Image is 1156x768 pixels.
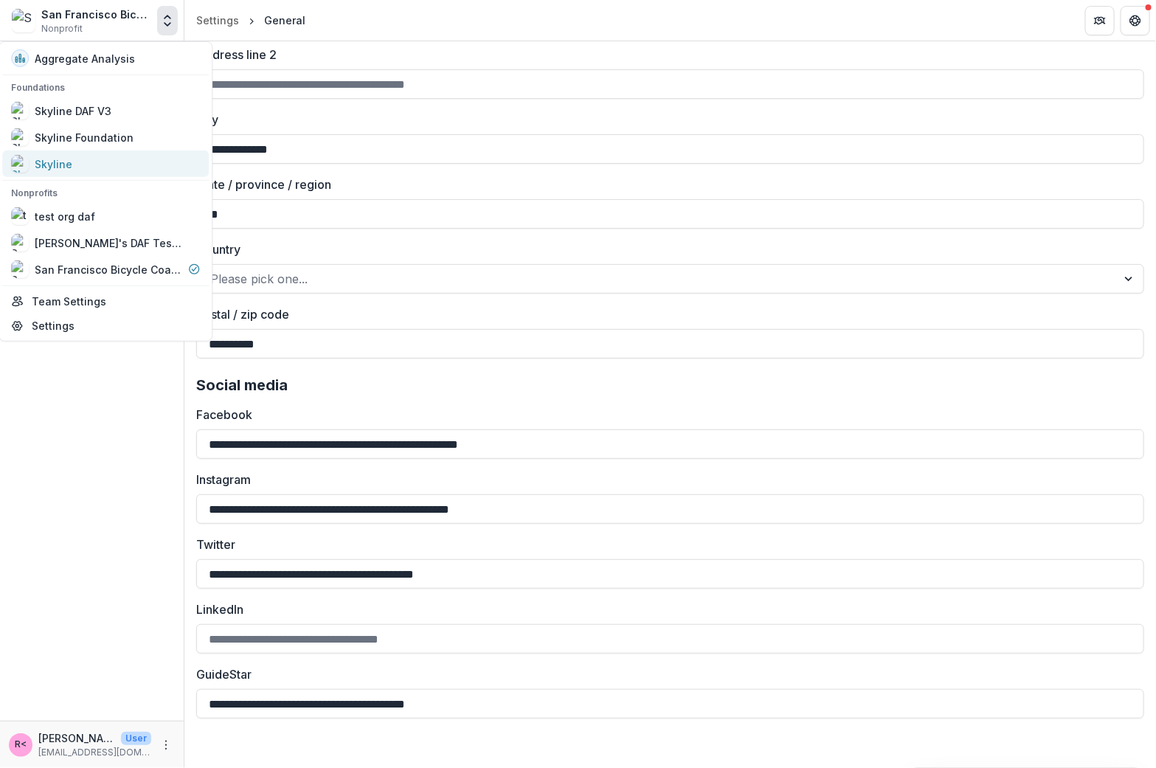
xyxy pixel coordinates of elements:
div: General [264,13,305,28]
label: Address line 2 [196,46,1135,63]
label: Country [196,241,1135,258]
nav: breadcrumb [190,10,311,31]
button: Get Help [1121,6,1150,35]
div: Rose Brookhouse <rose@skylinefoundation.org> [15,740,27,750]
label: Twitter [196,536,1135,553]
label: GuideStar [196,665,1135,683]
button: Partners [1085,6,1115,35]
h2: Social media [196,376,1144,394]
p: [EMAIL_ADDRESS][DOMAIN_NAME] [38,746,151,759]
a: Settings [190,10,245,31]
p: [PERSON_NAME] <[PERSON_NAME][EMAIL_ADDRESS][DOMAIN_NAME]> [38,730,115,746]
span: Nonprofit [41,22,83,35]
label: State / province / region [196,176,1135,193]
img: San Francisco Bicycle Coalition [12,9,35,32]
div: Settings [196,13,239,28]
button: More [157,736,175,754]
button: Open entity switcher [157,6,178,35]
p: User [121,732,151,745]
label: Facebook [196,406,1135,423]
label: LinkedIn [196,601,1135,618]
label: City [196,111,1135,128]
div: San Francisco Bicycle Coalition [41,7,151,22]
label: Instagram [196,471,1135,488]
label: Postal / zip code [196,305,1135,323]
